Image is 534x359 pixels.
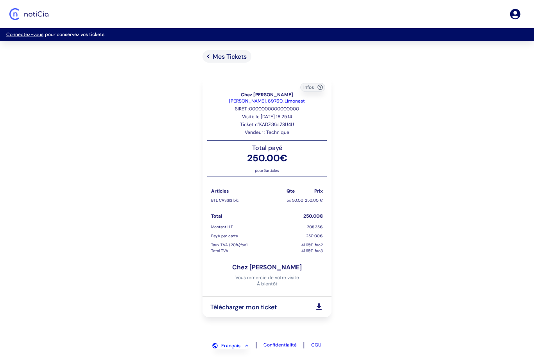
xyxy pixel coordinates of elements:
p: Ticket n° KADZGGLZSU4U [202,121,332,128]
p: SIRET : 0000000000000000 [202,106,332,112]
td: Payé par carte [210,233,281,239]
span: pour 5 article s [207,168,327,173]
a: Connectez-vous [6,31,43,38]
span: BTL CASSIS blc [211,198,239,203]
div: Télécharger mon ticket [202,297,332,317]
a: CGU [311,342,321,348]
p: Total payé [207,144,327,152]
h6: Télécharger mon ticket [210,303,314,311]
a: Mes Tickets [202,50,251,63]
p: Qte [287,188,295,194]
span: | [303,340,305,350]
h4: 250.00 € [207,152,327,164]
td: Taux TVA ( 20 %) foo1 [210,239,281,248]
td: 41.65 € foo2 [281,239,324,248]
button: Infos [300,83,325,92]
p: Vous remercie de votre visite [210,274,324,281]
a: [PERSON_NAME], 69760, Limonest [202,98,332,104]
span: Mes Tickets [213,52,247,61]
td: Montant H.T [210,224,281,233]
p: Visité le [DATE] 16:25:14 [202,114,332,120]
a: Se connecter [509,8,521,20]
a: Confidentialité [263,342,297,348]
span: 250.00 € [305,198,323,203]
th: Total [210,213,281,224]
p: Chez [PERSON_NAME] [210,263,324,271]
p: Vendeur : Technique [202,129,332,135]
p: À bientôt [210,281,324,287]
td: 250.00 € [281,233,324,239]
span: x 50.00 [289,198,303,203]
span: | [255,340,257,350]
th: 250.00 € [281,213,324,224]
p: pour conservez vos tickets [6,31,528,38]
p: Articles [211,188,285,194]
span: 5 [287,198,289,203]
td: 208.35 € [281,224,324,233]
td: 41.65 € foo3 [281,248,324,254]
p: Chez [PERSON_NAME] [202,92,332,98]
img: Logo Noticia [9,8,48,20]
td: Total TVA [210,248,281,254]
button: Français [213,343,249,349]
p: Prix [305,188,323,194]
